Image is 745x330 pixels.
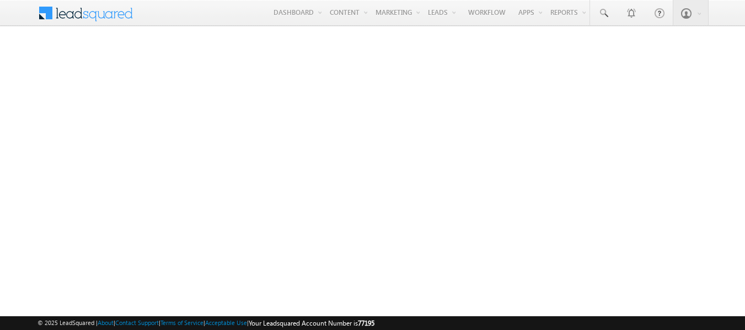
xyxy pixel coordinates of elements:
a: About [98,319,114,326]
span: Your Leadsquared Account Number is [249,319,374,327]
span: 77195 [358,319,374,327]
a: Acceptable Use [205,319,247,326]
a: Contact Support [115,319,159,326]
a: Terms of Service [160,319,203,326]
span: © 2025 LeadSquared | | | | | [37,318,374,328]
